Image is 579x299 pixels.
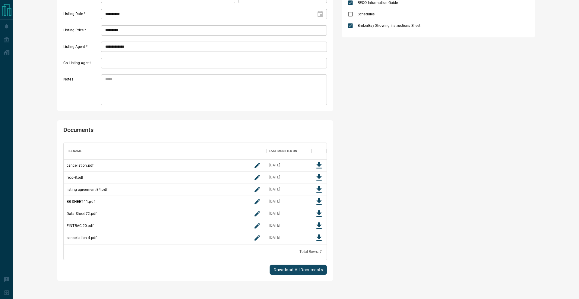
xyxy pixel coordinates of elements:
[63,126,221,137] h2: Documents
[67,223,93,228] p: FINTRAC-20.pdf
[67,143,82,159] div: Filename
[313,172,325,184] button: Download File
[313,159,325,172] button: Download File
[356,23,422,28] span: BrokerBay Showing Instructions Sheet
[67,163,93,168] p: cancellation.pdf
[313,232,325,244] button: Download File
[251,196,263,208] button: rename button
[67,199,95,204] p: BB SHEET-11.pdf
[63,61,100,68] label: Co Listing Agent
[251,159,263,172] button: rename button
[269,187,280,192] div: Aug 8, 2025
[269,163,280,168] div: Sep 16, 2025
[269,143,297,159] div: Last Modified On
[269,211,280,216] div: Aug 11, 2025
[313,196,325,208] button: Download File
[63,77,100,105] label: Notes
[313,208,325,220] button: Download File
[299,249,322,254] div: Total Rows: 7
[269,199,280,204] div: Aug 11, 2025
[63,28,100,36] label: Listing Price
[67,187,107,192] p: listing agreement-34.pdf
[67,175,83,180] p: reco-8.pdf
[251,220,263,232] button: rename button
[63,11,100,19] label: Listing Date
[64,143,266,159] div: Filename
[266,143,312,159] div: Last Modified On
[251,184,263,196] button: rename button
[269,223,280,228] div: Aug 11, 2025
[63,44,100,52] label: Listing Agent
[313,220,325,232] button: Download File
[270,265,327,275] button: Download All Documents
[313,184,325,196] button: Download File
[356,11,376,17] span: Schedules
[67,235,96,241] p: cancellation-4.pdf
[251,172,263,184] button: rename button
[67,211,96,216] p: Data Sheet-72.pdf
[251,232,263,244] button: rename button
[269,175,280,180] div: Aug 8, 2025
[269,235,280,240] div: Sep 16, 2025
[251,208,263,220] button: rename button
